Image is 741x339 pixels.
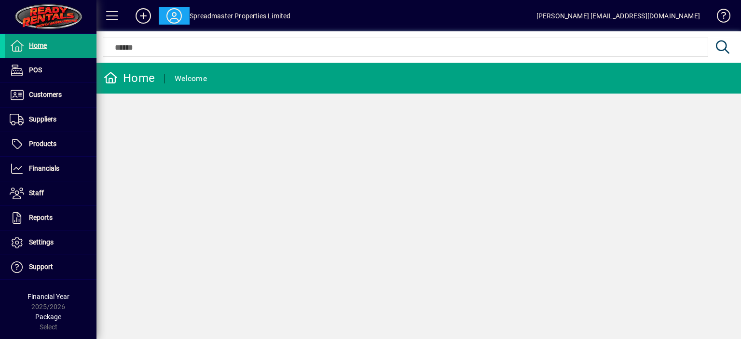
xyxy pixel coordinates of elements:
[5,157,96,181] a: Financials
[5,231,96,255] a: Settings
[5,83,96,107] a: Customers
[128,7,159,25] button: Add
[190,8,290,24] div: Spreadmaster Properties Limited
[29,189,44,197] span: Staff
[27,293,69,300] span: Financial Year
[29,91,62,98] span: Customers
[29,164,59,172] span: Financials
[710,2,729,33] a: Knowledge Base
[5,132,96,156] a: Products
[29,115,56,123] span: Suppliers
[29,214,53,221] span: Reports
[5,108,96,132] a: Suppliers
[104,70,155,86] div: Home
[5,181,96,205] a: Staff
[159,7,190,25] button: Profile
[5,58,96,82] a: POS
[29,263,53,271] span: Support
[29,238,54,246] span: Settings
[29,140,56,148] span: Products
[5,255,96,279] a: Support
[35,313,61,321] span: Package
[29,66,42,74] span: POS
[5,206,96,230] a: Reports
[29,41,47,49] span: Home
[536,8,700,24] div: [PERSON_NAME] [EMAIL_ADDRESS][DOMAIN_NAME]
